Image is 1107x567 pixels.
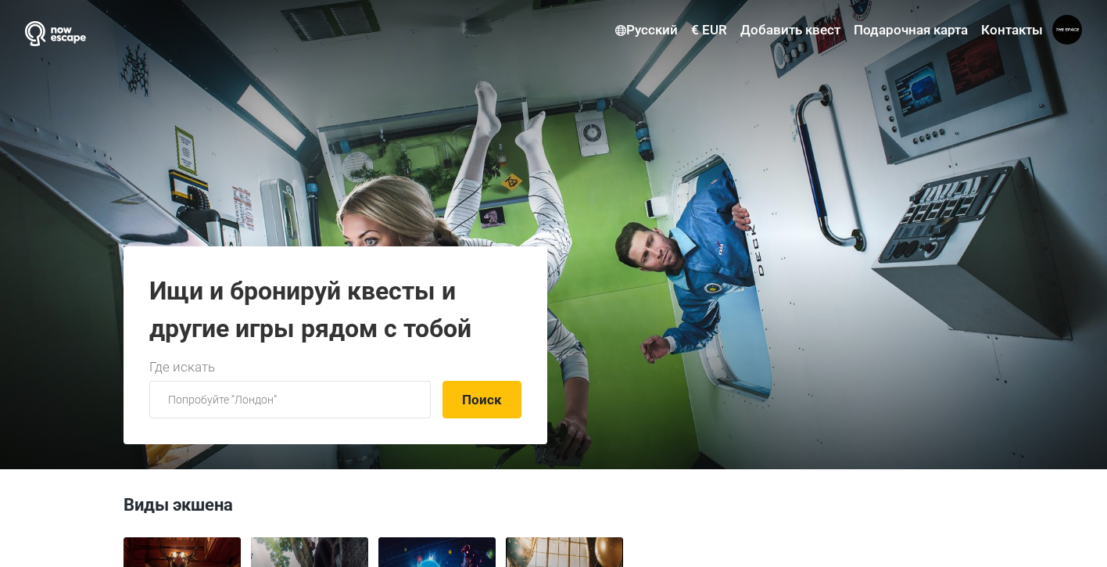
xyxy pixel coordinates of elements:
input: Попробуйте “Лондон” [149,381,431,418]
button: Поиск [442,381,521,418]
label: Где искать [149,357,215,378]
h3: Виды экшена [124,493,983,526]
a: Добавить квест [736,16,844,45]
img: Русский [615,25,626,36]
a: Контакты [977,16,1047,45]
a: € EUR [687,16,731,45]
img: Nowescape logo [25,21,86,46]
a: Подарочная карта [850,16,972,45]
h1: Ищи и бронируй квесты и другие игры рядом с тобой [149,272,521,347]
a: Русский [611,16,682,45]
